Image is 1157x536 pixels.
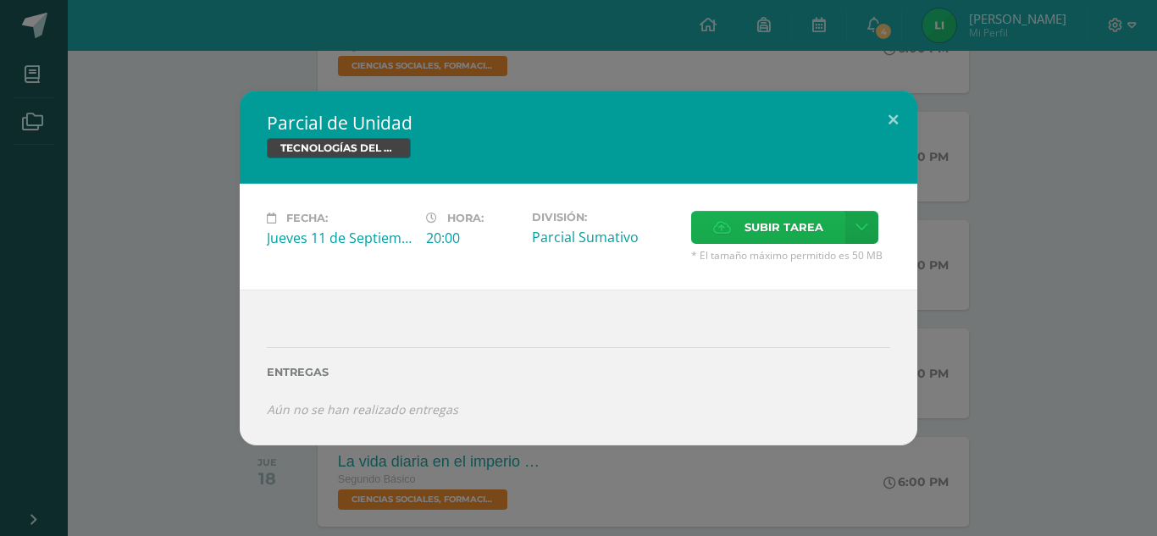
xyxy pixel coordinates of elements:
div: Parcial Sumativo [532,228,678,246]
i: Aún no se han realizado entregas [267,401,458,417]
h2: Parcial de Unidad [267,111,890,135]
div: Jueves 11 de Septiembre [267,229,412,247]
label: División: [532,211,678,224]
label: Entregas [267,366,890,379]
span: Hora: [447,212,484,224]
span: * El tamaño máximo permitido es 50 MB [691,248,890,262]
span: Fecha: [286,212,328,224]
span: TECNOLOGÍAS DEL APRENDIZAJE Y LA COMUNICACIÓN [267,138,411,158]
button: Close (Esc) [869,91,917,148]
span: Subir tarea [745,212,823,243]
div: 20:00 [426,229,518,247]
